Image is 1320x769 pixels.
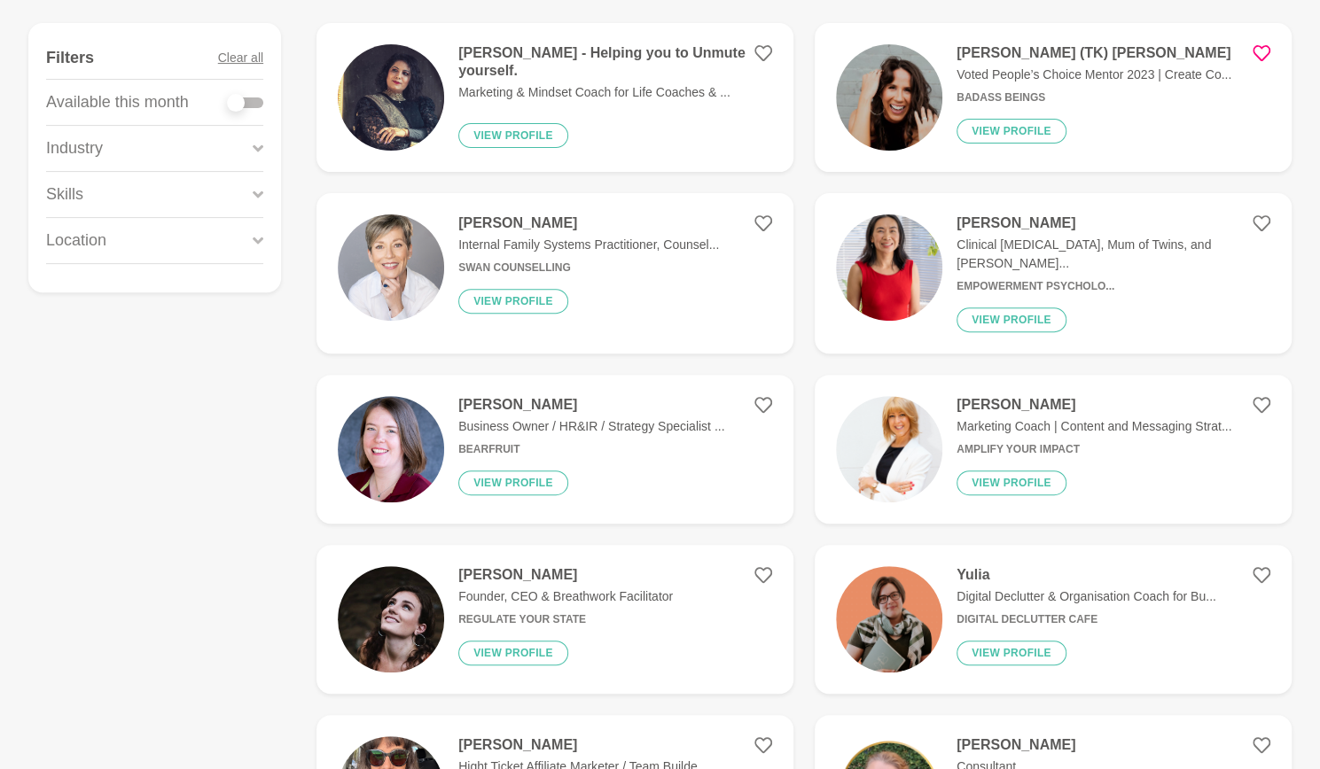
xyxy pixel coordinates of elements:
[46,229,106,252] p: Location
[338,214,444,321] img: eff773c0afb13897795bb265d5847ff58732333d-714x790.png
[316,23,793,172] a: [PERSON_NAME] - Helping you to Unmute yourself.Marketing & Mindset Coach for Life Coaches & ...Vi...
[815,545,1292,694] a: YuliaDigital Declutter & Organisation Coach for Bu...Digital Declutter CafeView profile
[957,396,1231,414] h4: [PERSON_NAME]
[458,566,673,584] h4: [PERSON_NAME]
[458,417,724,436] p: Business Owner / HR&IR / Strategy Specialist ...
[957,566,1216,584] h4: Yulia
[458,123,568,148] button: View profile
[458,641,568,665] button: View profile
[957,66,1231,84] p: Voted People’s Choice Mentor 2023 | Create Co...
[458,44,772,80] h4: [PERSON_NAME] - Helping you to Unmute yourself.
[458,613,673,626] h6: Regulate Your State
[957,641,1066,665] button: View profile
[815,193,1292,353] a: [PERSON_NAME]Clinical [MEDICAL_DATA], Mum of Twins, and [PERSON_NAME]...Empowerment Psycholo...Vi...
[458,214,719,232] h4: [PERSON_NAME]
[46,136,103,160] p: Industry
[957,736,1118,754] h4: [PERSON_NAME]
[458,470,568,495] button: View profile
[957,280,1270,293] h6: Empowerment Psycholo...
[957,91,1231,105] h6: Badass Beings
[458,443,724,456] h6: Bearfruit
[957,587,1216,606] p: Digital Declutter & Organisation Coach for Bu...
[316,545,793,694] a: [PERSON_NAME]Founder, CEO & Breathwork FacilitatorRegulate Your StateView profile
[957,236,1270,273] p: Clinical [MEDICAL_DATA], Mum of Twins, and [PERSON_NAME]...
[458,261,719,275] h6: Swan Counselling
[957,119,1066,144] button: View profile
[957,44,1231,62] h4: [PERSON_NAME] (TK) [PERSON_NAME]
[338,44,444,151] img: 85d83f95863834567841586b86d851c0fb7389fa-1735x1811.jpg
[218,37,263,79] button: Clear all
[458,236,719,254] p: Internal Family Systems Practitioner, Counsel...
[957,214,1270,232] h4: [PERSON_NAME]
[957,613,1216,626] h6: Digital Declutter Cafe
[458,83,772,102] p: Marketing & Mindset Coach for Life Coaches & ...
[338,396,444,502] img: dd163058a1fda4f3270fd1e9d5460f5030d2ec92-3022x3600.jpg
[836,566,942,672] img: cd3ee0be55c8d8e4b79a56ea7ce6c8bbb3f20f9c-1080x1080.png
[836,396,942,502] img: a2641c0d7bf03d5e9d633abab72f2716cff6266a-1000x1134.png
[458,289,568,314] button: View profile
[458,396,724,414] h4: [PERSON_NAME]
[458,736,707,754] h4: [PERSON_NAME]
[46,48,94,68] h4: Filters
[957,443,1231,456] h6: Amplify Your Impact
[957,417,1231,436] p: Marketing Coach | Content and Messaging Strat...
[338,566,444,672] img: 8185ea49deb297eade9a2e5250249276829a47cd-920x897.jpg
[458,587,673,606] p: Founder, CEO & Breathwork Facilitator
[815,375,1292,524] a: [PERSON_NAME]Marketing Coach | Content and Messaging Strat...Amplify Your ImpactView profile
[836,44,942,151] img: 8eb549bad4ac7334d10a0fcfeabb965ffb2b64f8-526x789.jpg
[957,470,1066,495] button: View profile
[46,183,83,206] p: Skills
[957,307,1066,332] button: View profile
[46,90,189,114] p: Available this month
[836,214,942,321] img: c3ccc33d921c556a05090faebd1a54a0255b3666-4160x6240.jpg
[316,375,793,524] a: [PERSON_NAME]Business Owner / HR&IR / Strategy Specialist ...BearfruitView profile
[316,193,793,353] a: [PERSON_NAME]Internal Family Systems Practitioner, Counsel...Swan CounsellingView profile
[815,23,1292,172] a: [PERSON_NAME] (TK) [PERSON_NAME]Voted People’s Choice Mentor 2023 | Create Co...Badass BeingsView...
